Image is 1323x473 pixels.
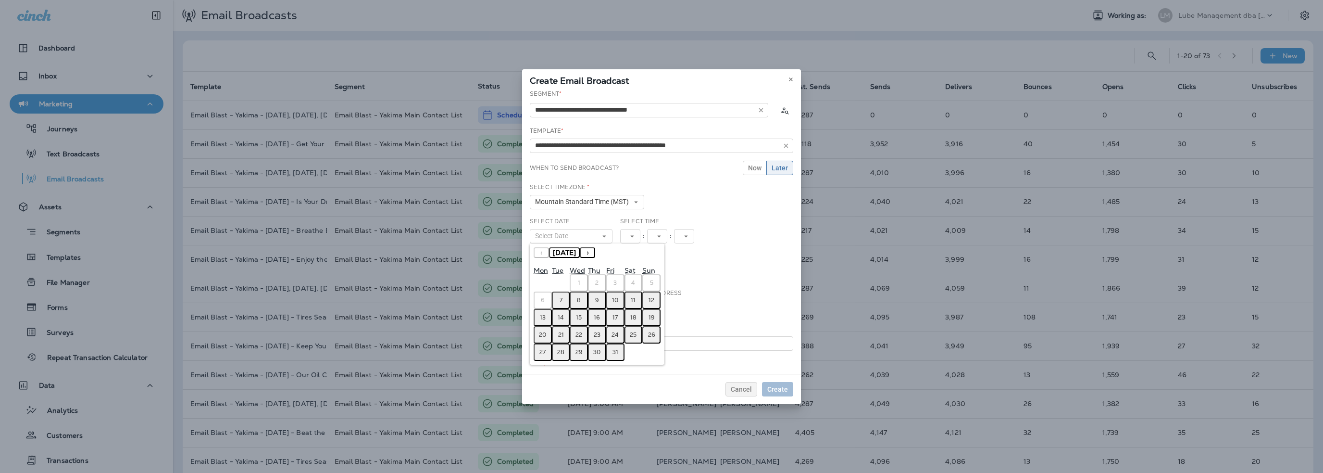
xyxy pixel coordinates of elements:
button: October 16, 2025 [588,309,606,326]
span: Cancel [731,386,752,393]
abbr: October 22, 2025 [575,331,582,339]
button: October 29, 2025 [570,344,588,361]
span: [DATE] [553,248,576,257]
label: Select Timezone [530,183,589,191]
button: October 17, 2025 [606,309,624,326]
abbr: October 29, 2025 [575,348,583,356]
span: Create [767,386,788,393]
button: Select Date [530,229,612,243]
abbr: Wednesday [570,266,585,275]
abbr: October 9, 2025 [595,296,599,304]
label: Select Time [620,217,660,225]
button: Mountain Standard Time (MST) [530,195,644,209]
span: Select Date [535,232,572,240]
div: : [640,229,647,243]
button: October 2, 2025 [588,274,606,292]
abbr: Monday [534,266,548,275]
button: October 14, 2025 [552,309,570,326]
button: Now [743,161,767,175]
label: Template [530,127,563,135]
abbr: October 31, 2025 [612,348,618,356]
abbr: October 10, 2025 [612,296,618,304]
abbr: October 4, 2025 [631,279,635,287]
button: October 24, 2025 [606,326,624,344]
abbr: October 28, 2025 [557,348,564,356]
abbr: October 26, 2025 [648,331,655,339]
button: October 23, 2025 [588,326,606,344]
button: Cancel [725,382,757,396]
button: October 12, 2025 [642,292,661,309]
button: October 25, 2025 [624,326,643,344]
abbr: October 5, 2025 [650,279,653,287]
button: Calculate the estimated number of emails to be sent based on selected segment. (This could take a... [776,102,793,119]
button: October 4, 2025 [624,274,643,292]
span: Mountain Standard Time (MST) [535,198,633,206]
button: October 26, 2025 [642,326,661,344]
button: October 18, 2025 [624,309,643,326]
abbr: October 8, 2025 [577,296,581,304]
span: Now [748,165,761,171]
abbr: October 6, 2025 [541,296,545,304]
abbr: October 17, 2025 [612,314,618,321]
button: October 27, 2025 [534,344,552,361]
abbr: October 30, 2025 [593,348,600,356]
button: October 7, 2025 [552,292,570,309]
button: › [580,247,595,258]
button: ‹ [534,247,549,258]
label: Segment [530,90,562,98]
span: Later [772,165,788,171]
abbr: October 18, 2025 [630,314,637,321]
button: October 22, 2025 [570,326,588,344]
abbr: October 21, 2025 [558,331,564,339]
abbr: October 1, 2025 [578,279,580,287]
button: October 19, 2025 [642,309,661,326]
label: When to send broadcast? [530,164,619,172]
button: October 8, 2025 [570,292,588,309]
abbr: Thursday [588,266,600,275]
abbr: Sunday [642,266,655,275]
button: October 15, 2025 [570,309,588,326]
abbr: October 3, 2025 [613,279,617,287]
abbr: October 27, 2025 [539,348,546,356]
button: October 5, 2025 [642,274,661,292]
button: October 9, 2025 [588,292,606,309]
abbr: Tuesday [552,266,563,275]
abbr: October 19, 2025 [649,314,655,321]
button: October 10, 2025 [606,292,624,309]
abbr: October 14, 2025 [558,314,564,321]
button: October 28, 2025 [552,344,570,361]
abbr: October 13, 2025 [540,314,546,321]
abbr: October 11, 2025 [631,296,636,304]
button: October 13, 2025 [534,309,552,326]
div: Create Email Broadcast [522,69,801,89]
button: Create [762,382,793,396]
button: October 3, 2025 [606,274,624,292]
abbr: October 24, 2025 [612,331,619,339]
button: October 6, 2025 [534,292,552,309]
button: October 21, 2025 [552,326,570,344]
label: Select Date [530,217,570,225]
abbr: Friday [606,266,614,275]
div: : [667,229,674,243]
abbr: October 20, 2025 [539,331,546,339]
abbr: October 15, 2025 [576,314,582,321]
button: October 1, 2025 [570,274,588,292]
abbr: October 23, 2025 [594,331,600,339]
abbr: October 7, 2025 [560,296,562,304]
abbr: October 16, 2025 [594,314,600,321]
button: Later [766,161,793,175]
button: October 30, 2025 [588,344,606,361]
abbr: October 2, 2025 [595,279,599,287]
abbr: October 25, 2025 [630,331,637,339]
button: October 11, 2025 [624,292,643,309]
button: October 31, 2025 [606,344,624,361]
abbr: Saturday [624,266,636,275]
button: [DATE] [549,247,580,258]
button: October 20, 2025 [534,326,552,344]
abbr: October 12, 2025 [649,296,654,304]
